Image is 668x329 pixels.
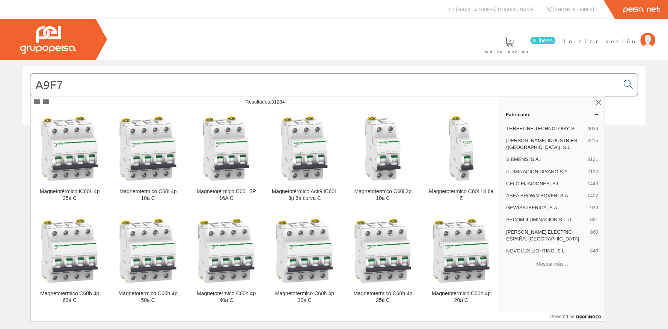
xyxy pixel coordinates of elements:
div: Magnetotermico C60h 4p 50a C [115,290,181,304]
div: © Grupo Peisa [23,134,645,140]
span: 939 [590,204,598,211]
span: 860 [590,229,598,242]
span: ASEA BROWN BOVERI S.A. [506,192,584,199]
span: 2130 [587,168,598,175]
img: Grupo Peisa [20,26,76,54]
a: Magnetotermico C60h 4p 50a C Magnetotermico C60h 4p 50a C [109,211,187,312]
a: Fabricante [500,108,605,120]
img: Magnetotermico C60h 4p 40a C [193,218,259,284]
div: Magnetotermico C60l 2p 10a C [350,188,416,202]
span: [PERSON_NAME] INDUSTRIES ([GEOGRAPHIC_DATA]), S.L. [506,137,584,151]
a: Magnetotermico C60h 4p 20a C Magnetotermico C60h 4p 20a C [422,211,500,312]
div: Magnetotermico C60h 4p 63a C [37,290,103,304]
div: Magnetotermico C60h 4p 25a C [350,290,416,304]
div: Magnetotérmico iC60L 4p 25a C [37,188,103,202]
div: Magnetotermico C60l 4p 10a C [115,188,181,202]
a: Magnetotérmico C60L 3P 16A C Magnetotérmico C60L 3P 16A C [187,109,265,210]
img: Magnetotermico C60l 2p 10a C [350,116,416,181]
img: Magnetotérmico C60L 3P 16A C [193,116,259,181]
img: Magnetotérmico Acti9 iC60L 3p 6a curva C [271,116,338,182]
span: THREELINE TECHNOLOGY, SL [506,125,584,132]
span: 3215 [587,137,598,151]
span: Powered by [550,313,574,320]
a: Magnetotermico C60h 4p 63a C Magnetotermico C60h 4p 63a C [31,211,109,312]
img: Magnetotermico C60h 4p 50a C [115,218,181,284]
span: ILUMINACION DISANO S.A. [506,168,584,175]
span: GEWISS IBERICA, S.A. [506,204,587,211]
div: Magnetotermico C60h 4p 40a C [193,290,259,304]
span: 1402 [587,192,598,199]
span: [PHONE_NUMBER] [553,6,594,12]
span: Iniciar sesión [564,37,636,45]
span: Resultados: [245,99,285,105]
span: SIEMENS, S.A. [506,156,584,163]
a: Magnetotermico C60h 4p 40a C Magnetotermico C60h 4p 40a C [187,211,265,312]
button: Mostrar más… [503,258,602,270]
img: Magnetotermico C60l 1p 6a Z [428,116,494,181]
div: Magnetotérmico C60L 3P 16A C [193,188,259,202]
span: Pedido actual [484,48,535,56]
span: 0 línea/s [530,37,555,44]
span: 846 [590,248,598,254]
a: Powered by [550,312,605,321]
span: 3121 [587,156,598,163]
div: Magnetotérmico Acti9 iC60L 3p 6a curva C [271,188,338,202]
span: 1443 [587,180,598,187]
a: Magnetotermico C60l 4p 10a C Magnetotermico C60l 4p 10a C [109,109,187,210]
span: 881 [590,216,598,223]
span: [PERSON_NAME] ELECTRIC ESPAÑA, [GEOGRAPHIC_DATA] [506,229,587,242]
a: Magnetotermico C60h 4p 32a C Magnetotermico C60h 4p 32a C [265,211,344,312]
a: Magnetotérmico Acti9 iC60L 3p 6a curva C Magnetotérmico Acti9 iC60L 3p 6a curva C [265,109,344,210]
span: SECOM ILUMINACION S.L.U. [506,216,587,223]
span: CELO FIJACIONES, S.L. [506,180,584,187]
a: Magnetotérmico iC60L 4p 25a C Magnetotérmico iC60L 4p 25a C [31,109,109,210]
a: Magnetotermico C60l 2p 10a C Magnetotermico C60l 2p 10a C [344,109,422,210]
img: Magnetotermico C60h 4p 32a C [271,218,338,284]
img: Magnetotermico C60l 4p 10a C [115,116,181,181]
input: Buscar... [30,74,619,96]
img: Magnetotermico C60h 4p 20a C [428,218,494,284]
a: Iniciar sesión [564,31,655,38]
img: Magnetotérmico iC60L 4p 25a C [37,116,103,181]
a: Magnetotermico C60l 1p 6a Z Magnetotermico C60l 1p 6a Z [422,109,500,210]
img: Magnetotermico C60h 4p 63a C [37,218,103,284]
img: Magnetotermico C60h 4p 25a C [350,218,416,284]
div: Magnetotermico C60h 4p 20a C [428,290,494,304]
span: 31284 [271,99,285,105]
div: Magnetotermico C60l 1p 6a Z [428,188,494,202]
span: 4034 [587,125,598,132]
a: Magnetotermico C60h 4p 25a C Magnetotermico C60h 4p 25a C [344,211,422,312]
span: [EMAIL_ADDRESS][DOMAIN_NAME] [456,6,535,12]
span: NOVOLUX LIGHTING, S.L. [506,248,587,254]
div: Magnetotermico C60h 4p 32a C [271,290,338,304]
